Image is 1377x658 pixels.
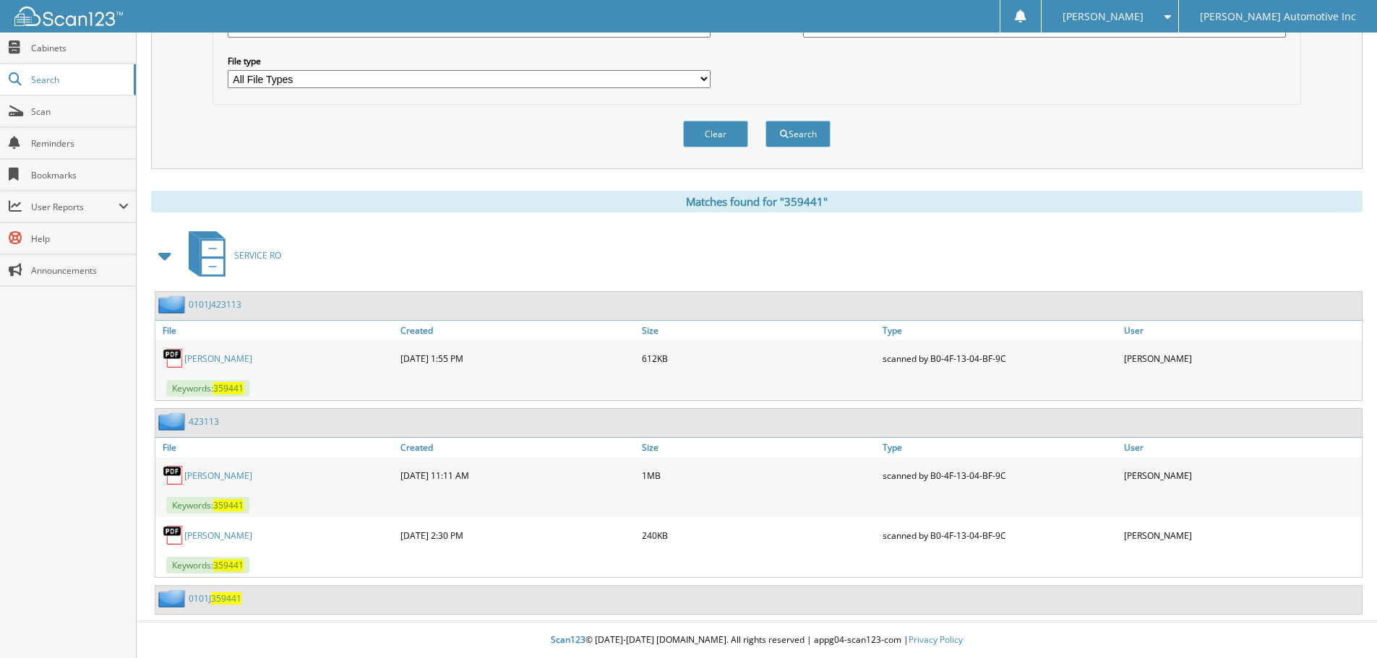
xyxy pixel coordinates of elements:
[397,344,638,373] div: [DATE] 1:55 PM
[909,633,963,646] a: Privacy Policy
[879,521,1120,550] div: scanned by B0-4F-13-04-BF-9C
[31,74,126,86] span: Search
[638,321,880,340] a: Size
[166,557,249,573] span: Keywords:
[155,321,397,340] a: File
[397,321,638,340] a: Created
[1305,589,1377,658] iframe: Chat Widget
[31,169,129,181] span: Bookmarks
[158,412,189,430] img: folder2.png
[189,298,241,311] a: 0101J423113
[155,438,397,457] a: File
[14,7,123,26] img: scan123-logo-white.svg
[31,264,129,277] span: Announcements
[213,382,244,394] span: 359441
[1120,344,1362,373] div: [PERSON_NAME]
[180,227,281,284] a: SERVICE RO
[1120,521,1362,550] div: [PERSON_NAME]
[184,529,252,542] a: [PERSON_NAME]
[879,461,1120,490] div: scanned by B0-4F-13-04-BF-9C
[158,589,189,607] img: folder2.png
[228,55,711,67] label: File type
[184,469,252,482] a: [PERSON_NAME]
[166,497,249,514] span: Keywords:
[397,461,638,490] div: [DATE] 11:11 AM
[31,42,129,54] span: Cabinets
[151,191,1363,212] div: Matches found for "359441"
[1200,12,1356,21] span: [PERSON_NAME] Automotive Inc
[213,499,244,511] span: 359441
[397,438,638,457] a: Created
[1120,438,1362,457] a: User
[31,201,119,213] span: User Reports
[163,464,184,486] img: PDF.png
[879,438,1120,457] a: Type
[211,592,241,605] span: 359441
[163,347,184,369] img: PDF.png
[234,249,281,261] span: SERVICE RO
[879,344,1120,373] div: scanned by B0-4F-13-04-BF-9C
[638,461,880,490] div: 1MB
[137,623,1377,658] div: © [DATE]-[DATE] [DOMAIN_NAME]. All rights reserved | appg04-scan123-com |
[31,233,129,245] span: Help
[551,633,585,646] span: Scan123
[765,121,831,147] button: Search
[879,321,1120,340] a: Type
[397,521,638,550] div: [DATE] 2:30 PM
[158,295,189,313] img: folder2.png
[213,559,244,571] span: 359441
[189,592,241,605] a: 0101J359441
[31,105,129,118] span: Scan
[1120,321,1362,340] a: User
[184,352,252,365] a: [PERSON_NAME]
[638,344,880,373] div: 612KB
[638,521,880,550] div: 240KB
[166,380,249,397] span: Keywords:
[163,524,184,546] img: PDF.png
[1120,461,1362,490] div: [PERSON_NAME]
[1063,12,1144,21] span: [PERSON_NAME]
[31,137,129,150] span: Reminders
[189,415,219,428] a: 423113
[683,121,748,147] button: Clear
[638,438,880,457] a: Size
